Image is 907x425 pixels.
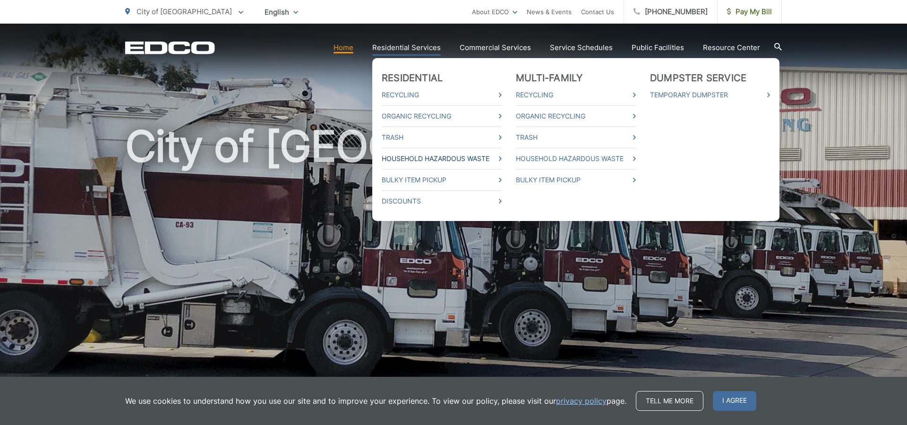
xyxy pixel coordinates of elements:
[257,4,305,20] span: English
[382,110,502,122] a: Organic Recycling
[516,72,582,84] a: Multi-Family
[650,89,770,101] a: Temporary Dumpster
[334,42,353,53] a: Home
[516,132,636,143] a: Trash
[636,391,703,411] a: Tell me more
[516,89,636,101] a: Recycling
[516,174,636,186] a: Bulky Item Pickup
[382,132,502,143] a: Trash
[125,395,626,407] p: We use cookies to understand how you use our site and to improve your experience. To view our pol...
[713,391,756,411] span: I agree
[516,110,636,122] a: Organic Recycling
[472,6,517,17] a: About EDCO
[581,6,614,17] a: Contact Us
[382,153,502,164] a: Household Hazardous Waste
[372,42,441,53] a: Residential Services
[382,195,502,207] a: Discounts
[650,72,746,84] a: Dumpster Service
[727,6,772,17] span: Pay My Bill
[382,174,502,186] a: Bulky Item Pickup
[550,42,613,53] a: Service Schedules
[137,7,232,16] span: City of [GEOGRAPHIC_DATA]
[382,89,502,101] a: Recycling
[125,123,782,422] h1: City of [GEOGRAPHIC_DATA]
[556,395,607,407] a: privacy policy
[516,153,636,164] a: Household Hazardous Waste
[527,6,572,17] a: News & Events
[632,42,684,53] a: Public Facilities
[125,41,215,54] a: EDCD logo. Return to the homepage.
[382,72,443,84] a: Residential
[460,42,531,53] a: Commercial Services
[703,42,760,53] a: Resource Center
